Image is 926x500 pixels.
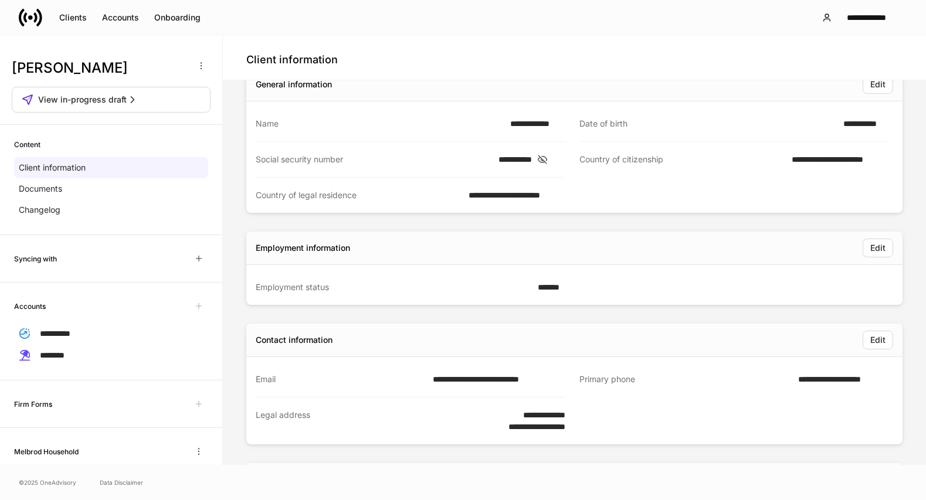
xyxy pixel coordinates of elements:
span: © 2025 OneAdvisory [19,478,76,487]
div: Legal address [256,409,476,433]
button: View in-progress draft [12,87,211,113]
div: Primary phone [579,373,791,386]
button: Clients [52,8,94,27]
div: Edit [870,79,886,90]
p: Changelog [19,204,60,216]
div: Social security number [256,154,491,165]
div: Employment information [256,242,350,254]
div: Email [256,373,426,385]
div: Onboarding [154,12,201,23]
div: Clients [59,12,87,23]
button: Onboarding [147,8,208,27]
button: Edit [863,331,893,349]
div: Employment status [256,281,531,293]
span: Unavailable with outstanding requests for information [189,297,208,315]
div: General information [256,79,332,90]
h6: Melbrod Household [14,446,79,457]
h6: Accounts [14,301,46,312]
a: Changelog [14,199,208,220]
p: Documents [19,183,62,195]
button: Edit [863,239,893,257]
div: Country of legal residence [256,189,462,201]
h6: Syncing with [14,253,57,264]
a: Data Disclaimer [100,478,143,487]
span: Unavailable with outstanding requests for information [189,394,208,413]
button: Edit [863,75,893,94]
h3: [PERSON_NAME] [12,59,187,77]
h6: Content [14,139,40,150]
div: Country of citizenship [579,154,785,166]
a: Client information [14,157,208,178]
div: Accounts [102,12,139,23]
div: Name [256,118,503,130]
div: Date of birth [579,118,836,130]
h4: Client information [246,53,338,67]
button: Accounts [94,8,147,27]
div: Edit [870,242,886,254]
span: View in-progress draft [38,94,127,106]
div: Edit [870,334,886,346]
div: Contact information [256,334,333,346]
h6: Firm Forms [14,399,52,410]
a: Documents [14,178,208,199]
p: Client information [19,162,86,174]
